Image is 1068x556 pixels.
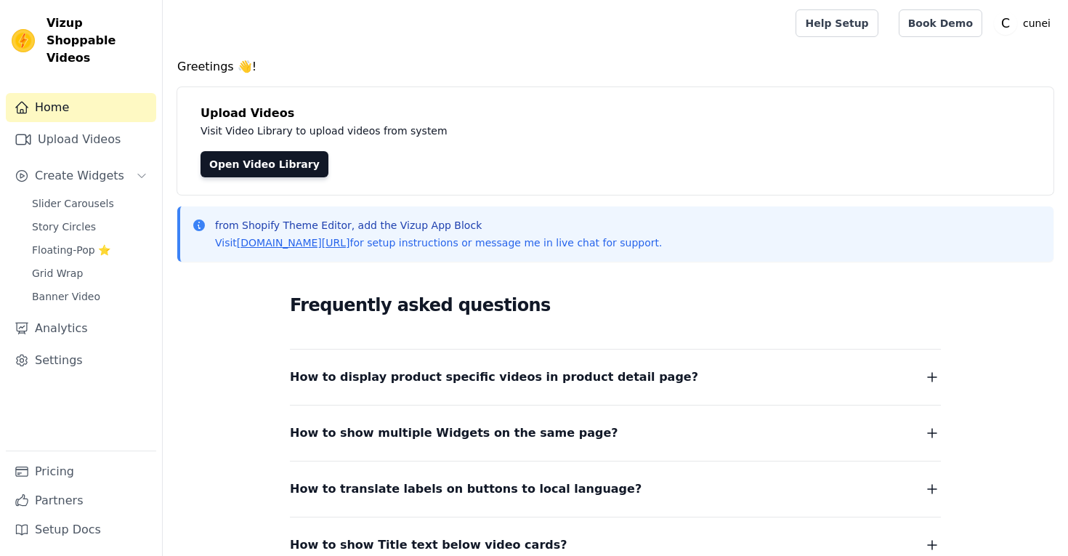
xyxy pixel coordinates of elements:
[290,367,941,387] button: How to display product specific videos in product detail page?
[6,125,156,154] a: Upload Videos
[23,263,156,283] a: Grid Wrap
[32,266,83,281] span: Grid Wrap
[215,218,662,233] p: from Shopify Theme Editor, add the Vizup App Block
[23,193,156,214] a: Slider Carousels
[6,515,156,544] a: Setup Docs
[1017,10,1056,36] p: cunei
[23,217,156,237] a: Story Circles
[290,535,567,555] span: How to show Title text below video cards?
[290,479,642,499] span: How to translate labels on buttons to local language?
[201,151,328,177] a: Open Video Library
[177,58,1053,76] h4: Greetings 👋!
[6,161,156,190] button: Create Widgets
[290,367,698,387] span: How to display product specific videos in product detail page?
[290,423,941,443] button: How to show multiple Widgets on the same page?
[46,15,150,67] span: Vizup Shoppable Videos
[1001,16,1010,31] text: C
[290,291,941,320] h2: Frequently asked questions
[32,243,110,257] span: Floating-Pop ⭐
[32,219,96,234] span: Story Circles
[201,105,1030,122] h4: Upload Videos
[35,167,124,185] span: Create Widgets
[6,346,156,375] a: Settings
[32,289,100,304] span: Banner Video
[290,423,618,443] span: How to show multiple Widgets on the same page?
[6,457,156,486] a: Pricing
[215,235,662,250] p: Visit for setup instructions or message me in live chat for support.
[23,240,156,260] a: Floating-Pop ⭐
[237,237,350,249] a: [DOMAIN_NAME][URL]
[12,29,35,52] img: Vizup
[796,9,878,37] a: Help Setup
[994,10,1056,36] button: C cunei
[23,286,156,307] a: Banner Video
[6,486,156,515] a: Partners
[899,9,982,37] a: Book Demo
[290,479,941,499] button: How to translate labels on buttons to local language?
[290,535,941,555] button: How to show Title text below video cards?
[6,93,156,122] a: Home
[201,122,851,140] p: Visit Video Library to upload videos from system
[32,196,114,211] span: Slider Carousels
[6,314,156,343] a: Analytics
